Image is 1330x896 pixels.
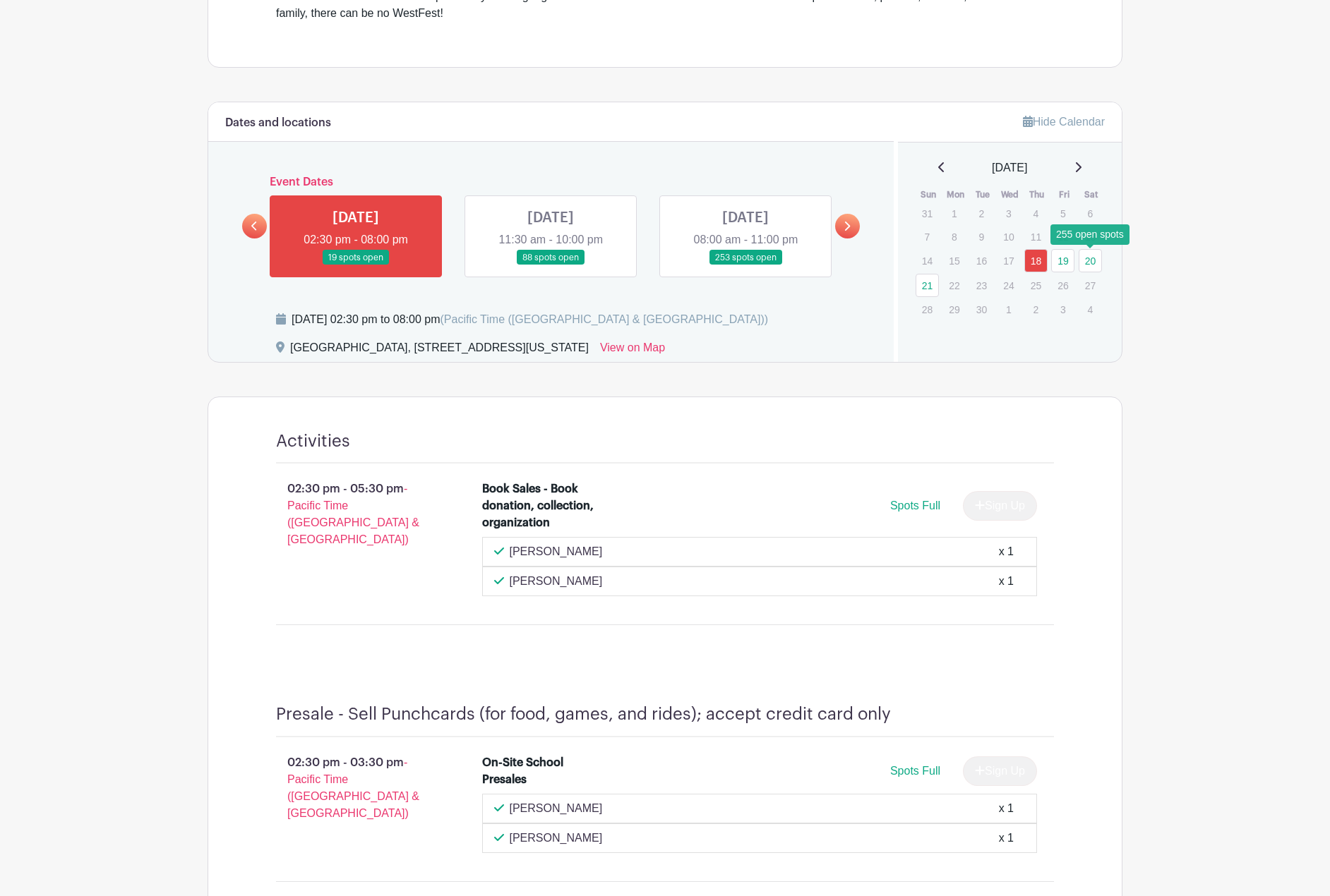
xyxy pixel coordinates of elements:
a: View on Map [600,339,665,362]
div: On-Site School Presales [482,754,604,788]
p: 1 [942,202,966,224]
h4: Presale - Sell Punchcards (for food, games, and rides); accept credit card only [276,704,891,725]
th: Fri [1050,188,1078,202]
p: 2 [1024,298,1048,320]
p: 28 [916,298,939,320]
p: 27 [1079,274,1102,296]
span: Spots Full [890,500,940,511]
h6: Dates and locations [225,116,331,130]
p: [PERSON_NAME] [510,830,603,847]
div: x 1 [999,800,1014,817]
p: 2 [970,202,993,224]
span: [DATE] [992,159,1027,176]
a: 18 [1024,249,1048,272]
span: (Pacific Time ([GEOGRAPHIC_DATA] & [GEOGRAPHIC_DATA])) [440,313,768,325]
p: 14 [916,250,939,272]
p: 17 [997,250,1020,272]
p: 8 [942,226,966,248]
p: 02:30 pm - 03:30 pm [253,749,460,828]
p: 5 [1051,202,1074,224]
p: 9 [970,226,993,248]
div: x 1 [999,830,1014,847]
p: 11 [1024,226,1048,248]
div: [DATE] 02:30 pm to 08:00 pm [292,311,768,328]
p: 7 [916,226,939,248]
p: 29 [942,298,966,320]
p: 1 [997,298,1020,320]
p: 10 [997,226,1020,248]
p: 24 [997,274,1020,296]
p: 3 [1051,298,1074,320]
th: Thu [1024,188,1051,202]
th: Wed [996,188,1024,202]
p: 25 [1024,274,1048,296]
a: 19 [1051,249,1074,272]
th: Sun [915,188,942,202]
p: 3 [997,202,1020,224]
div: [GEOGRAPHIC_DATA], [STREET_ADDRESS][US_STATE] [290,339,589,362]
p: 23 [970,274,993,296]
div: x 1 [999,573,1014,590]
p: [PERSON_NAME] [510,573,603,590]
div: Book Sales - Book donation, collection, organization [482,480,604,531]
a: 21 [916,274,939,297]
a: 20 [1079,249,1102,272]
p: 16 [970,250,993,272]
p: 26 [1051,274,1074,296]
p: 31 [916,202,939,224]
p: 6 [1079,202,1102,224]
p: [PERSON_NAME] [510,800,603,817]
th: Tue [969,188,997,202]
p: 30 [970,298,993,320]
p: [PERSON_NAME] [510,543,603,560]
h6: Event Dates [267,176,835,189]
div: x 1 [999,543,1014,560]
span: Spots Full [890,765,940,777]
p: 02:30 pm - 05:30 pm [253,475,460,554]
p: 4 [1024,202,1048,224]
p: 15 [942,250,966,272]
th: Sat [1078,188,1106,202]
a: Hide Calendar [1023,116,1105,128]
p: 22 [942,274,966,296]
th: Mon [942,188,969,202]
div: 255 open spots [1050,224,1130,245]
p: 4 [1079,298,1102,320]
h4: Activities [276,431,350,452]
